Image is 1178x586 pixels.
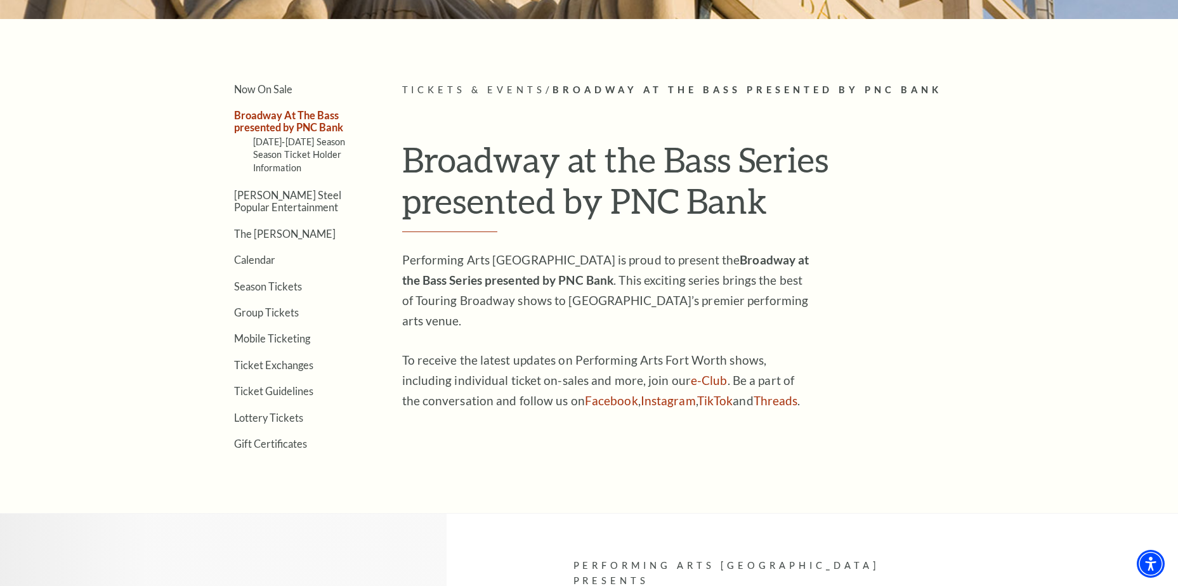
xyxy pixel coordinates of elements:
[553,84,942,95] span: Broadway At The Bass presented by PNC Bank
[234,306,299,318] a: Group Tickets
[234,332,310,344] a: Mobile Ticketing
[691,373,728,387] a: e-Club
[402,350,815,411] p: To receive the latest updates on Performing Arts Fort Worth shows, including individual ticket on...
[234,438,307,450] a: Gift Certificates
[402,139,983,232] h1: Broadway at the Bass Series presented by PNC Bank
[234,359,313,371] a: Ticket Exchanges
[402,82,983,98] p: /
[253,136,346,147] a: [DATE]-[DATE] Season
[234,189,341,213] a: [PERSON_NAME] Steel Popular Entertainment
[234,254,275,266] a: Calendar
[402,84,546,95] span: Tickets & Events
[1137,550,1165,578] div: Accessibility Menu
[641,393,696,408] a: Instagram - open in a new tab
[234,228,336,240] a: The [PERSON_NAME]
[253,149,342,173] a: Season Ticket Holder Information
[234,280,302,292] a: Season Tickets
[402,250,815,331] p: Performing Arts [GEOGRAPHIC_DATA] is proud to present the . This exciting series brings the best ...
[697,393,733,408] a: TikTok - open in a new tab
[234,83,292,95] a: Now On Sale
[234,385,313,397] a: Ticket Guidelines
[585,393,638,408] a: Facebook - open in a new tab
[234,412,303,424] a: Lottery Tickets
[234,109,343,133] a: Broadway At The Bass presented by PNC Bank
[754,393,798,408] a: Threads - open in a new tab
